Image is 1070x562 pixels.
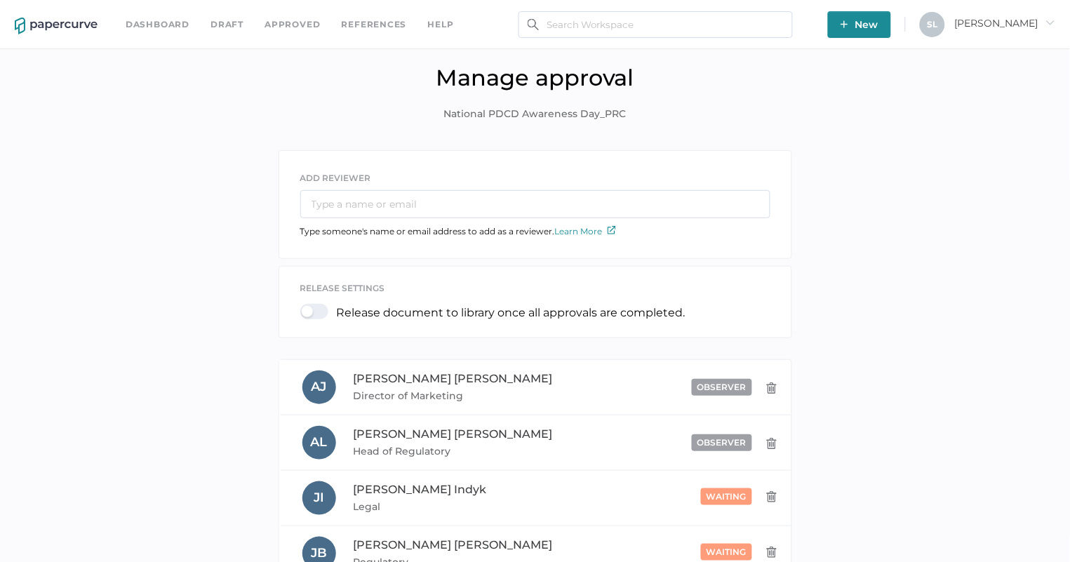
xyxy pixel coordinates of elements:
span: Type someone's name or email address to add as a reviewer. [300,226,616,236]
p: Release document to library once all approvals are completed. [337,306,686,319]
span: observer [697,382,747,392]
span: [PERSON_NAME] [PERSON_NAME] [354,372,553,385]
span: [PERSON_NAME] [PERSON_NAME] [354,427,553,441]
span: Director of Marketing [354,387,566,404]
span: Legal [354,498,566,515]
div: help [428,17,454,32]
a: References [342,17,407,32]
a: Approved [265,17,320,32]
input: Search Workspace [519,11,793,38]
span: J I [314,490,324,505]
img: papercurve-logo-colour.7244d18c.svg [15,18,98,34]
input: Type a name or email [300,190,770,218]
img: delete [766,382,777,394]
a: Dashboard [126,17,189,32]
span: release settings [300,283,385,293]
span: [PERSON_NAME] [955,17,1055,29]
span: Head of Regulatory [354,443,566,460]
span: observer [697,437,747,448]
span: [PERSON_NAME] Indyk [354,483,487,496]
span: A L [311,434,328,450]
span: ADD REVIEWER [300,173,371,183]
h1: Manage approval [11,64,1059,91]
span: J B [311,545,327,561]
span: National PDCD Awareness Day_PRC [444,107,627,122]
span: [PERSON_NAME] [PERSON_NAME] [354,538,553,551]
span: A J [312,379,327,394]
img: external-link-icon.7ec190a1.svg [608,226,616,234]
span: S L [928,19,938,29]
span: waiting [707,491,747,502]
a: Draft [210,17,243,32]
button: New [828,11,891,38]
span: waiting [707,547,747,557]
img: delete [766,438,777,449]
i: arrow_right [1045,18,1055,27]
span: New [841,11,878,38]
a: Learn More [555,226,616,236]
img: delete [766,547,777,558]
img: delete [766,491,777,502]
img: search.bf03fe8b.svg [528,19,539,30]
img: plus-white.e19ec114.svg [841,20,848,28]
